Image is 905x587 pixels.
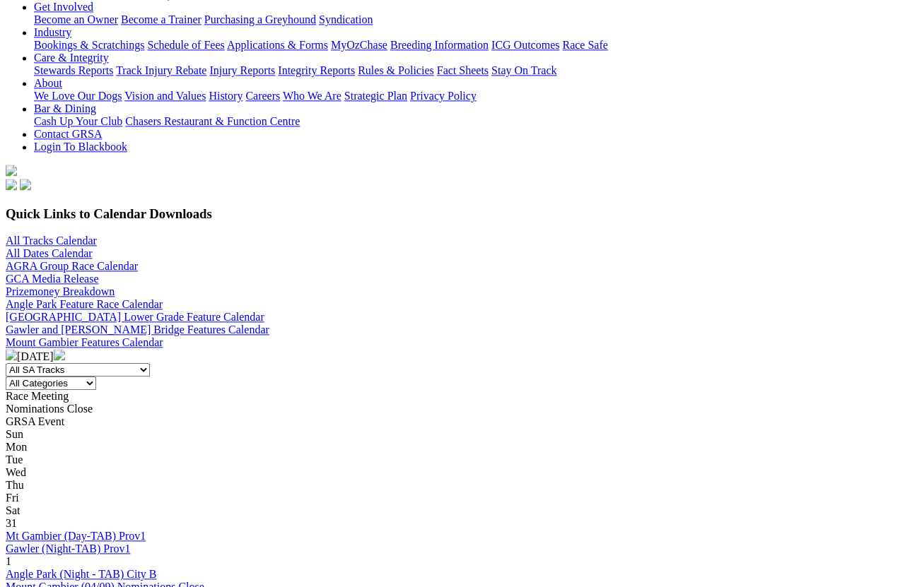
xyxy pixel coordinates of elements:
[209,64,275,76] a: Injury Reports
[562,39,607,51] a: Race Safe
[319,13,373,25] a: Syndication
[6,415,899,428] div: GRSA Event
[6,349,17,360] img: chevron-left-pager-white.svg
[34,13,118,25] a: Become an Owner
[204,13,316,25] a: Purchasing a Greyhound
[6,298,163,310] a: Angle Park Feature Race Calendar
[6,517,17,529] span: 31
[34,128,102,140] a: Contact GRSA
[6,324,269,336] a: Gawler and [PERSON_NAME] Bridge Features Calendar
[6,568,157,580] a: Angle Park (Night - TAB) City B
[6,530,146,542] a: Mt Gambier (Day-TAB) Prov1
[34,64,113,76] a: Stewards Reports
[390,39,489,51] a: Breeding Information
[34,102,96,114] a: Bar & Dining
[491,39,559,51] a: ICG Outcomes
[124,90,206,102] a: Vision and Values
[437,64,489,76] a: Fact Sheets
[34,90,122,102] a: We Love Our Dogs
[116,64,206,76] a: Track Injury Rebate
[6,504,899,517] div: Sat
[6,285,115,297] a: Prizemoney Breakdown
[6,273,99,285] a: GCA Media Release
[34,77,62,89] a: About
[6,479,899,492] div: Thu
[283,90,341,102] a: Who We Are
[6,542,130,555] a: Gawler (Night-TAB) Prov1
[20,179,31,190] img: twitter.svg
[54,349,65,360] img: chevron-right-pager-white.svg
[331,39,387,51] a: MyOzChase
[6,247,93,259] a: All Dates Calendar
[209,90,243,102] a: History
[6,453,899,466] div: Tue
[34,1,93,13] a: Get Involved
[6,235,97,247] a: All Tracks Calendar
[34,115,122,127] a: Cash Up Your Club
[34,39,899,52] div: Industry
[6,260,138,272] a: AGRA Group Race Calendar
[34,52,109,64] a: Care & Integrity
[6,165,17,176] img: logo-grsa-white.png
[34,39,144,51] a: Bookings & Scratchings
[34,141,127,153] a: Login To Blackbook
[6,179,17,190] img: facebook.svg
[6,206,899,222] h3: Quick Links to Calendar Downloads
[278,64,355,76] a: Integrity Reports
[34,26,71,38] a: Industry
[344,90,407,102] a: Strategic Plan
[6,428,899,441] div: Sun
[6,390,899,403] div: Race Meeting
[147,39,224,51] a: Schedule of Fees
[6,466,899,479] div: Wed
[6,349,899,363] div: [DATE]
[358,64,434,76] a: Rules & Policies
[34,64,899,77] div: Care & Integrity
[245,90,280,102] a: Careers
[410,90,477,102] a: Privacy Policy
[491,64,556,76] a: Stay On Track
[6,311,264,323] a: [GEOGRAPHIC_DATA] Lower Grade Feature Calendar
[121,13,202,25] a: Become a Trainer
[34,115,899,128] div: Bar & Dining
[34,13,899,26] div: Get Involved
[6,555,11,567] span: 1
[125,115,300,127] a: Chasers Restaurant & Function Centre
[6,441,899,453] div: Mon
[227,39,328,51] a: Applications & Forms
[6,336,163,348] a: Mount Gambier Features Calendar
[6,492,899,504] div: Fri
[34,90,899,102] div: About
[6,403,899,415] div: Nominations Close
